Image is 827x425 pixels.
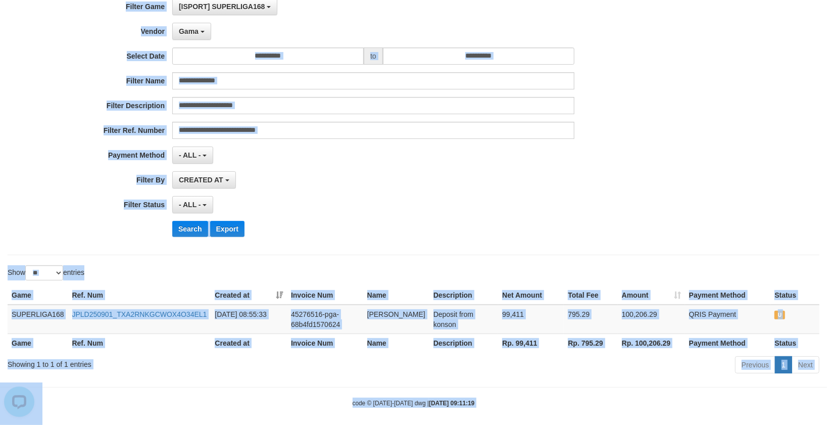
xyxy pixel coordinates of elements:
[363,286,429,305] th: Name
[8,355,337,369] div: Showing 1 to 1 of 1 entries
[564,286,617,305] th: Total Fee
[564,334,617,352] th: Rp. 795.29
[179,201,201,209] span: - ALL -
[211,334,287,352] th: Created at
[8,334,68,352] th: Game
[498,334,564,352] th: Rp. 99,411
[179,176,223,184] span: CREATED AT
[172,147,213,164] button: - ALL -
[179,151,201,159] span: - ALL -
[685,305,771,334] td: QRIS Payment
[287,334,363,352] th: Invoice Num
[172,196,213,213] button: - ALL -
[618,286,685,305] th: Amount: activate to sort column ascending
[25,265,63,280] select: Showentries
[770,286,819,305] th: Status
[172,23,211,40] button: Gama
[8,265,84,280] label: Show entries
[68,334,211,352] th: Ref. Num
[210,221,245,237] button: Export
[68,286,211,305] th: Ref. Num
[364,48,383,65] span: to
[211,286,287,305] th: Created at: activate to sort column ascending
[353,400,475,407] small: code © [DATE]-[DATE] dwg |
[775,356,792,373] a: 1
[363,334,429,352] th: Name
[792,356,819,373] a: Next
[429,400,474,407] strong: [DATE] 09:11:19
[429,305,498,334] td: Deposit from konson
[618,305,685,334] td: 100,206.29
[685,286,771,305] th: Payment Method
[363,305,429,334] td: [PERSON_NAME]
[429,334,498,352] th: Description
[172,171,236,188] button: CREATED AT
[770,334,819,352] th: Status
[179,27,199,35] span: Gama
[774,311,785,319] span: UNPAID
[172,221,208,237] button: Search
[4,4,34,34] button: Open LiveChat chat widget
[211,305,287,334] td: [DATE] 08:55:33
[72,310,207,318] a: JPLD250901_TXA2RNKGCWOX4O34EL1
[8,286,68,305] th: Game
[498,305,564,334] td: 99,411
[287,286,363,305] th: Invoice Num
[564,305,617,334] td: 795.29
[735,356,775,373] a: Previous
[618,334,685,352] th: Rp. 100,206.29
[179,3,265,11] span: [ISPORT] SUPERLIGA168
[429,286,498,305] th: Description
[498,286,564,305] th: Net Amount
[8,305,68,334] td: SUPERLIGA168
[287,305,363,334] td: 45276516-pga-68b4fd1570624
[685,334,771,352] th: Payment Method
